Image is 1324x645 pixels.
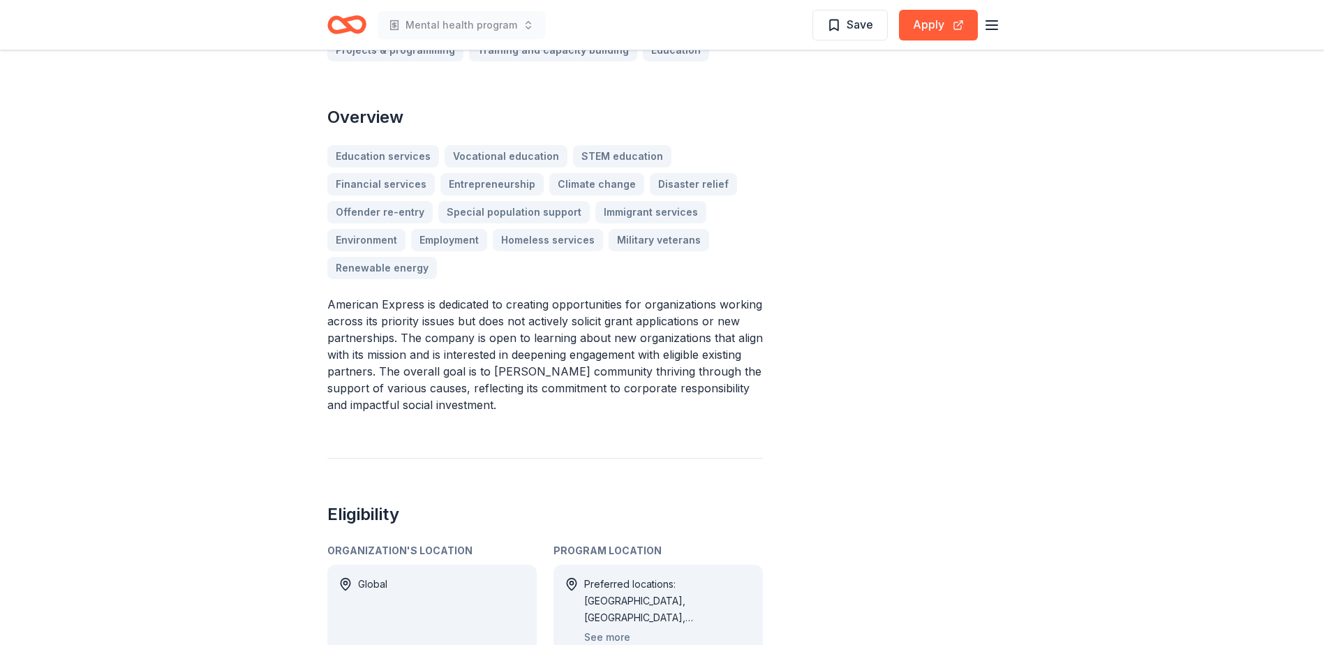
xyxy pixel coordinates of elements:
a: Projects & programming [327,39,463,61]
div: Organization's Location [327,542,537,559]
div: Preferred locations: [GEOGRAPHIC_DATA], [GEOGRAPHIC_DATA], [GEOGRAPHIC_DATA], [GEOGRAPHIC_DATA], ... [584,576,752,626]
h2: Eligibility [327,503,763,526]
button: Apply [899,10,978,40]
a: Training and capacity building [469,39,637,61]
p: American Express is dedicated to creating opportunities for organizations working across its prio... [327,296,763,413]
button: Mental health program [378,11,545,39]
span: Mental health program [406,17,517,34]
a: Home [327,8,366,41]
span: Save [847,15,873,34]
a: Education [643,39,709,61]
div: Program Location [553,542,763,559]
h2: Overview [327,106,763,128]
button: Save [812,10,888,40]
